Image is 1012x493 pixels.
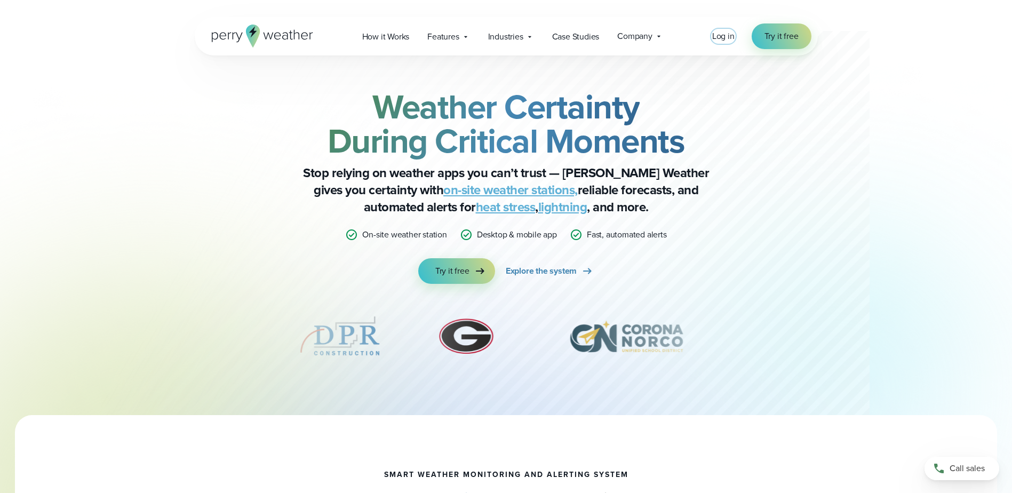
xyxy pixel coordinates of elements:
[587,228,667,241] p: Fast, automated alerts
[617,30,652,43] span: Company
[712,30,735,43] a: Log in
[362,30,410,43] span: How it Works
[297,309,383,363] img: DPR-Construction.svg
[435,265,469,277] span: Try it free
[753,309,905,363] img: Schaumburg-Park-District-1.svg
[950,462,985,475] span: Call sales
[764,30,799,43] span: Try it free
[362,228,447,241] p: On-site weather station
[712,30,735,42] span: Log in
[753,309,905,363] div: 8 of 12
[543,26,609,47] a: Case Studies
[551,309,702,363] img: Corona-Norco-Unified-School-District.svg
[443,180,578,200] a: on-site weather stations,
[384,471,628,479] h1: smart weather monitoring and alerting system
[293,164,720,216] p: Stop relying on weather apps you can’t trust — [PERSON_NAME] Weather gives you certainty with rel...
[752,23,811,49] a: Try it free
[418,258,495,284] a: Try it free
[427,30,459,43] span: Features
[434,309,499,363] div: 6 of 12
[297,309,383,363] div: 5 of 12
[552,30,600,43] span: Case Studies
[538,197,587,217] a: lightning
[353,26,419,47] a: How it Works
[925,457,999,480] a: Call sales
[477,228,557,241] p: Desktop & mobile app
[476,197,536,217] a: heat stress
[506,265,577,277] span: Explore the system
[434,309,499,363] img: University-of-Georgia.svg
[328,82,685,166] strong: Weather Certainty During Critical Moments
[506,258,594,284] a: Explore the system
[551,309,702,363] div: 7 of 12
[488,30,523,43] span: Industries
[248,309,764,368] div: slideshow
